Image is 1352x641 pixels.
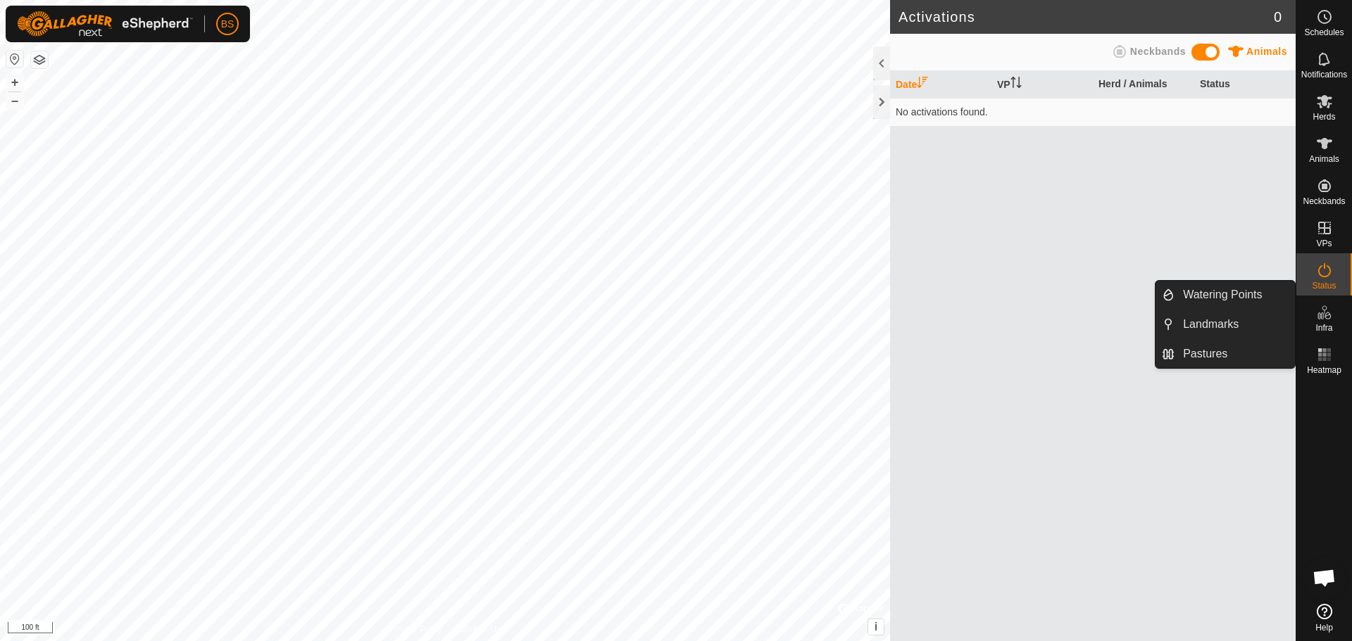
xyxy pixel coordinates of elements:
[6,92,23,109] button: –
[868,619,884,635] button: i
[1304,28,1344,37] span: Schedules
[1316,239,1332,248] span: VPs
[890,98,1296,126] td: No activations found.
[1315,623,1333,632] span: Help
[389,623,442,635] a: Privacy Policy
[6,51,23,68] button: Reset Map
[1303,557,1346,599] div: Open chat
[1156,310,1295,338] li: Landmarks
[1313,113,1335,121] span: Herds
[1274,6,1282,27] span: 0
[1175,281,1295,309] a: Watering Points
[1156,340,1295,368] li: Pastures
[875,621,877,633] span: i
[1315,324,1332,332] span: Infra
[1130,46,1186,57] span: Neckbands
[917,79,928,90] p-sorticon: Activate to sort
[1156,281,1295,309] li: Watering Points
[1010,79,1022,90] p-sorticon: Activate to sort
[1303,197,1345,205] span: Neckbands
[1093,71,1194,99] th: Herd / Animals
[31,51,48,68] button: Map Layers
[1296,598,1352,637] a: Help
[890,71,991,99] th: Date
[17,11,193,37] img: Gallagher Logo
[6,74,23,91] button: +
[1301,70,1347,79] span: Notifications
[1183,316,1239,333] span: Landmarks
[991,71,1093,99] th: VP
[1183,345,1227,362] span: Pastures
[1307,366,1341,374] span: Heatmap
[899,8,1274,25] h2: Activations
[1194,71,1296,99] th: Status
[1175,310,1295,338] a: Landmarks
[1183,286,1262,303] span: Watering Points
[1175,340,1295,368] a: Pastures
[1309,155,1339,163] span: Animals
[459,623,501,635] a: Contact Us
[1312,281,1336,290] span: Status
[1246,46,1287,57] span: Animals
[221,17,234,32] span: BS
